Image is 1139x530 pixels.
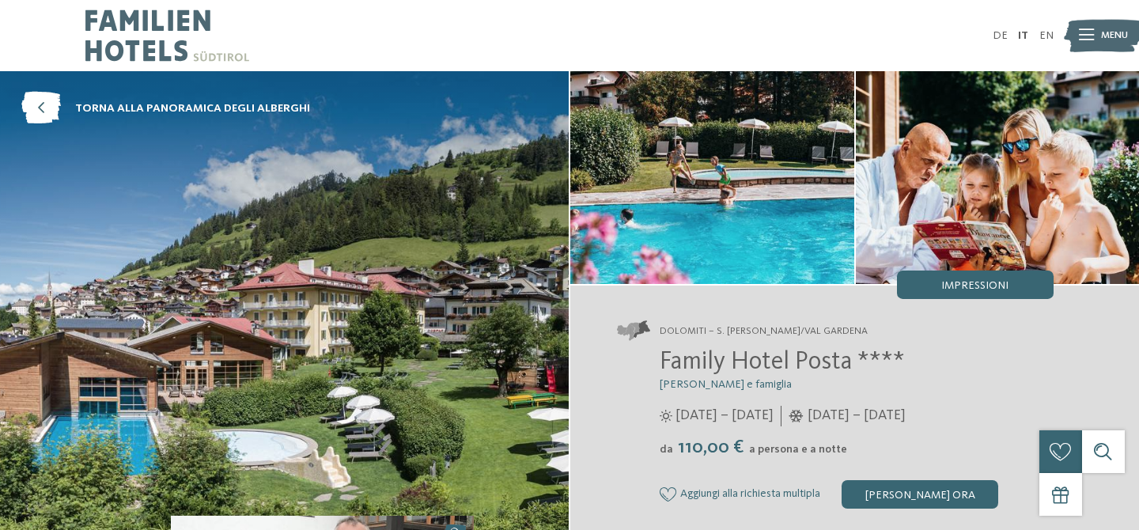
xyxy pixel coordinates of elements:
span: 110,00 € [675,438,747,457]
span: [PERSON_NAME] e famiglia [660,379,792,390]
a: IT [1018,30,1028,41]
img: Family hotel in Val Gardena: un luogo speciale [570,71,854,284]
i: Orari d'apertura estate [660,410,672,422]
span: [DATE] – [DATE] [675,406,774,426]
span: a persona e a notte [749,444,847,455]
span: torna alla panoramica degli alberghi [75,100,310,116]
i: Orari d'apertura inverno [789,410,804,422]
span: Aggiungi alla richiesta multipla [680,488,820,501]
a: EN [1039,30,1054,41]
div: [PERSON_NAME] ora [842,480,998,509]
span: Dolomiti – S. [PERSON_NAME]/Val Gardena [660,324,868,339]
span: [DATE] – [DATE] [808,406,906,426]
span: da [660,444,673,455]
a: DE [993,30,1008,41]
span: Menu [1101,28,1128,43]
span: Family Hotel Posta **** [660,350,905,375]
span: Impressioni [941,280,1008,291]
a: torna alla panoramica degli alberghi [21,93,310,125]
